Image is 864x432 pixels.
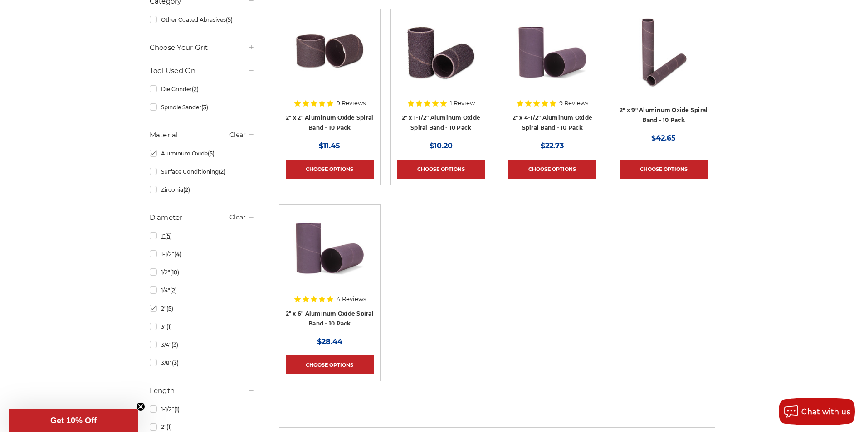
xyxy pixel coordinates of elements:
[293,15,366,88] img: 2" x 2" AOX Spiral Bands
[508,15,596,103] a: 2" x 4-1/2" Aluminum Oxide Spiral Bands
[651,134,676,142] span: $42.65
[150,42,255,53] h5: Choose Your Grit
[150,130,255,141] h5: Material
[779,398,855,425] button: Chat with us
[150,282,255,298] a: 1/4"
[150,81,255,97] a: Die Grinder
[293,211,366,284] img: 2" x 6" Spiral Bands Aluminum Oxide
[150,146,255,161] a: Aluminum Oxide
[620,15,708,103] a: 2" x 9" AOX Spiral Bands
[620,160,708,179] a: Choose Options
[397,15,485,103] a: 2" x 1-1/2" Spiral Bands Aluminum Oxide
[229,131,246,139] a: Clear
[150,301,255,316] a: 2"
[150,65,255,76] h5: Tool Used On
[286,114,373,131] a: 2" x 2" Aluminum Oxide Spiral Band - 10 Pack
[317,337,342,346] span: $28.44
[150,164,255,180] a: Surface Conditioning
[150,182,255,198] a: Zirconia
[286,211,374,299] a: 2" x 6" Spiral Bands Aluminum Oxide
[450,100,475,106] span: 1 Review
[166,305,173,312] span: (5)
[430,141,453,150] span: $10.20
[337,100,366,106] span: 9 Reviews
[627,15,700,88] img: 2" x 9" AOX Spiral Bands
[541,141,564,150] span: $22.73
[516,15,589,88] img: 2" x 4-1/2" Aluminum Oxide Spiral Bands
[208,150,215,157] span: (5)
[286,355,374,374] a: Choose Options
[286,310,374,327] a: 2" x 6" Aluminum Oxide Spiral Band - 10 Pack
[226,16,233,23] span: (5)
[405,15,477,88] img: 2" x 1-1/2" Spiral Bands Aluminum Oxide
[150,12,255,28] a: Other Coated Abrasives
[397,160,485,179] a: Choose Options
[337,296,366,302] span: 4 Reviews
[801,408,850,416] span: Chat with us
[150,228,255,244] a: 1"
[150,337,255,353] a: 3/4"
[150,355,255,371] a: 3/8"
[183,186,190,193] span: (2)
[319,141,340,150] span: $11.45
[136,402,145,411] button: Close teaser
[170,287,177,294] span: (2)
[165,233,172,239] span: (5)
[171,341,178,348] span: (3)
[170,269,179,276] span: (10)
[402,114,481,131] a: 2" x 1-1/2" Aluminum Oxide Spiral Band - 10 Pack
[174,251,181,257] span: (4)
[150,264,255,280] a: 1/2"
[166,323,172,330] span: (1)
[620,107,708,124] a: 2" x 9" Aluminum Oxide Spiral Band - 10 Pack
[286,15,374,103] a: 2" x 2" AOX Spiral Bands
[9,409,138,432] div: Get 10% OffClose teaser
[229,213,246,221] a: Clear
[150,99,255,115] a: Spindle Sander
[201,104,208,111] span: (3)
[513,114,593,131] a: 2" x 4-1/2" Aluminum Oxide Spiral Band - 10 Pack
[150,319,255,335] a: 3"
[150,385,255,396] h5: Length
[166,423,172,430] span: (1)
[219,168,225,175] span: (2)
[172,359,179,366] span: (3)
[50,416,97,425] span: Get 10% Off
[150,212,255,223] h5: Diameter
[192,86,199,92] span: (2)
[508,160,596,179] a: Choose Options
[559,100,588,106] span: 9 Reviews
[174,406,180,413] span: (1)
[150,246,255,262] a: 1-1/2"
[286,160,374,179] a: Choose Options
[150,401,255,417] a: 1-1/2"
